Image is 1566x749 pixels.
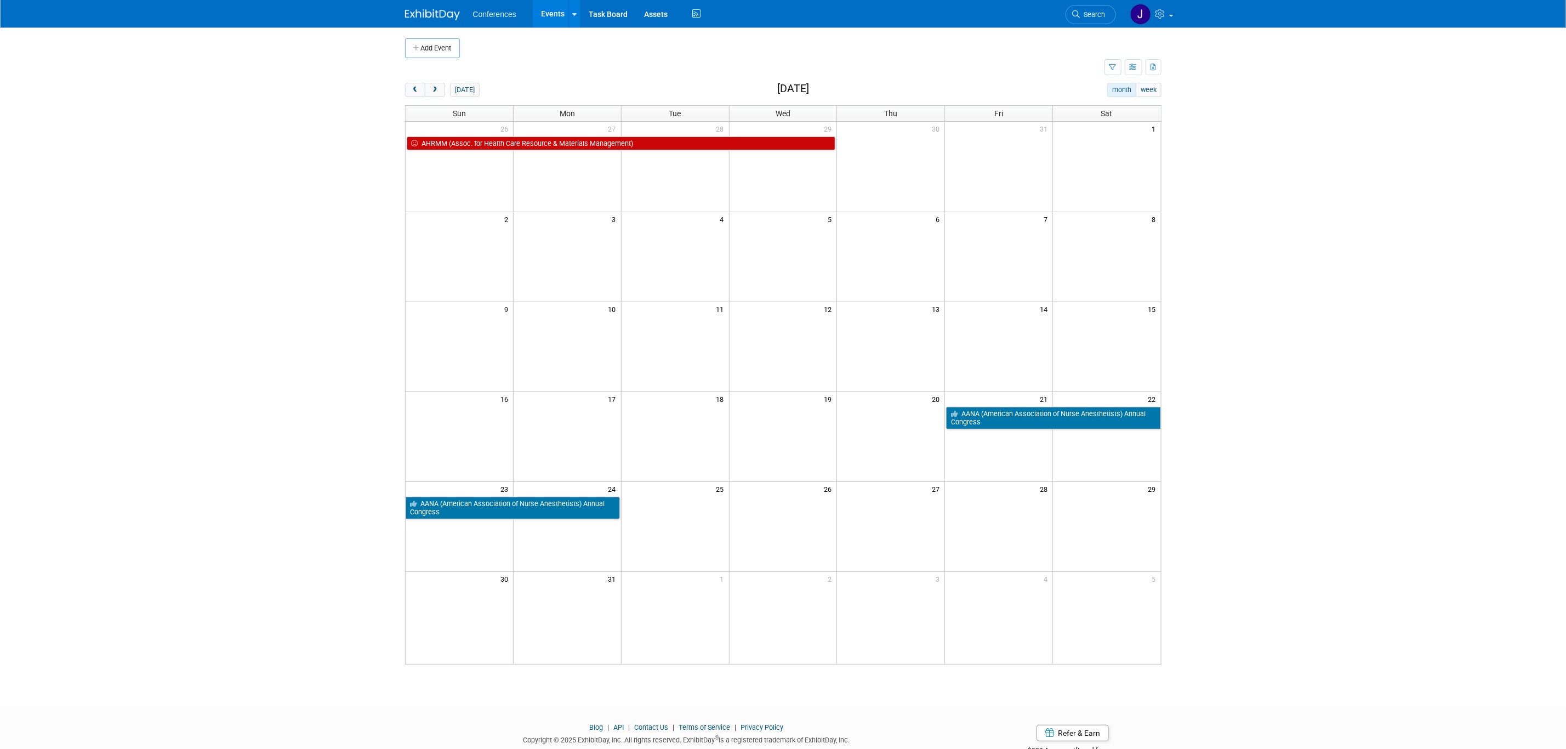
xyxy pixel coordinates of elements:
[1039,302,1052,316] span: 14
[935,212,944,226] span: 6
[499,122,513,135] span: 26
[931,122,944,135] span: 30
[1066,5,1116,24] a: Search
[931,302,944,316] span: 13
[823,482,836,496] span: 26
[715,122,729,135] span: 28
[1151,572,1161,586] span: 5
[613,723,624,731] a: API
[827,572,836,586] span: 2
[405,38,460,58] button: Add Event
[1136,83,1161,97] button: week
[827,212,836,226] span: 5
[1147,482,1161,496] span: 29
[1037,725,1109,741] a: Refer & Earn
[611,212,621,226] span: 3
[715,735,719,741] sup: ®
[1043,572,1052,586] span: 4
[719,212,729,226] span: 4
[823,302,836,316] span: 12
[607,572,621,586] span: 31
[777,83,809,95] h2: [DATE]
[669,109,681,118] span: Tue
[405,83,425,97] button: prev
[715,482,729,496] span: 25
[503,302,513,316] span: 9
[1039,482,1052,496] span: 28
[946,407,1160,429] a: AANA (American Association of Nurse Anesthetists) Annual Congress
[589,723,603,731] a: Blog
[607,302,621,316] span: 10
[679,723,730,731] a: Terms of Service
[425,83,445,97] button: next
[1043,212,1052,226] span: 7
[607,392,621,406] span: 17
[994,109,1003,118] span: Fri
[1151,122,1161,135] span: 1
[715,392,729,406] span: 18
[607,482,621,496] span: 24
[499,392,513,406] span: 16
[823,392,836,406] span: 19
[741,723,783,731] a: Privacy Policy
[450,83,479,97] button: [DATE]
[776,109,790,118] span: Wed
[406,497,620,519] a: AANA (American Association of Nurse Anesthetists) Annual Congress
[473,10,516,19] span: Conferences
[560,109,575,118] span: Mon
[1039,122,1052,135] span: 31
[935,572,944,586] span: 3
[625,723,633,731] span: |
[931,482,944,496] span: 27
[405,733,969,745] div: Copyright © 2025 ExhibitDay, Inc. All rights reserved. ExhibitDay is a registered trademark of Ex...
[499,572,513,586] span: 30
[823,122,836,135] span: 29
[1151,212,1161,226] span: 8
[1039,392,1052,406] span: 21
[503,212,513,226] span: 2
[719,572,729,586] span: 1
[607,122,621,135] span: 27
[670,723,677,731] span: |
[931,392,944,406] span: 20
[1107,83,1136,97] button: month
[1101,109,1113,118] span: Sat
[732,723,739,731] span: |
[605,723,612,731] span: |
[1130,4,1151,25] img: Jenny Clavero
[453,109,466,118] span: Sun
[634,723,668,731] a: Contact Us
[1080,10,1106,19] span: Search
[407,137,836,151] a: AHRMM (Assoc. for Health Care Resource & Materials Management)
[884,109,897,118] span: Thu
[1147,302,1161,316] span: 15
[715,302,729,316] span: 11
[1147,392,1161,406] span: 22
[499,482,513,496] span: 23
[405,9,460,20] img: ExhibitDay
